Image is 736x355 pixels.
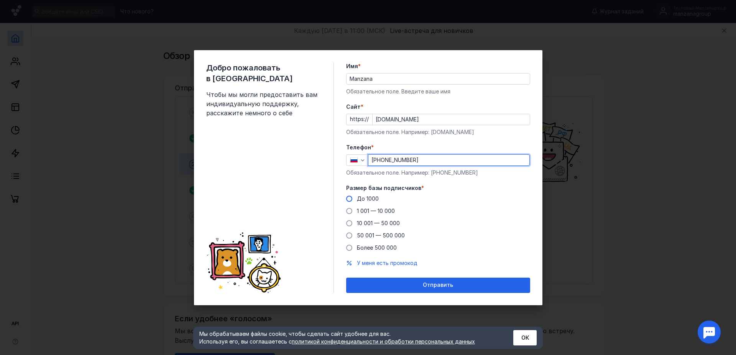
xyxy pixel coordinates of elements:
[357,244,397,251] span: Более 500 000
[346,184,421,192] span: Размер базы подписчиков
[346,88,530,95] div: Обязательное поле. Введите ваше имя
[346,278,530,293] button: Отправить
[357,260,417,266] span: У меня есть промокод
[346,169,530,177] div: Обязательное поле. Например: [PHONE_NUMBER]
[199,330,495,345] div: Мы обрабатываем файлы cookie, чтобы сделать сайт удобнее для вас. Используя его, вы соглашаетесь c
[206,90,321,118] span: Чтобы мы могли предоставить вам индивидуальную поддержку, расскажите немного о себе
[346,144,371,151] span: Телефон
[357,195,379,202] span: До 1000
[357,220,400,226] span: 10 001 — 50 000
[357,208,395,214] span: 1 001 — 10 000
[346,128,530,136] div: Обязательное поле. Например: [DOMAIN_NAME]
[513,330,537,345] button: ОК
[292,338,475,345] a: политикой конфиденциальности и обработки персональных данных
[346,103,361,111] span: Cайт
[346,62,358,70] span: Имя
[357,232,405,239] span: 50 001 — 500 000
[357,259,417,267] button: У меня есть промокод
[206,62,321,84] span: Добро пожаловать в [GEOGRAPHIC_DATA]
[423,282,453,288] span: Отправить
